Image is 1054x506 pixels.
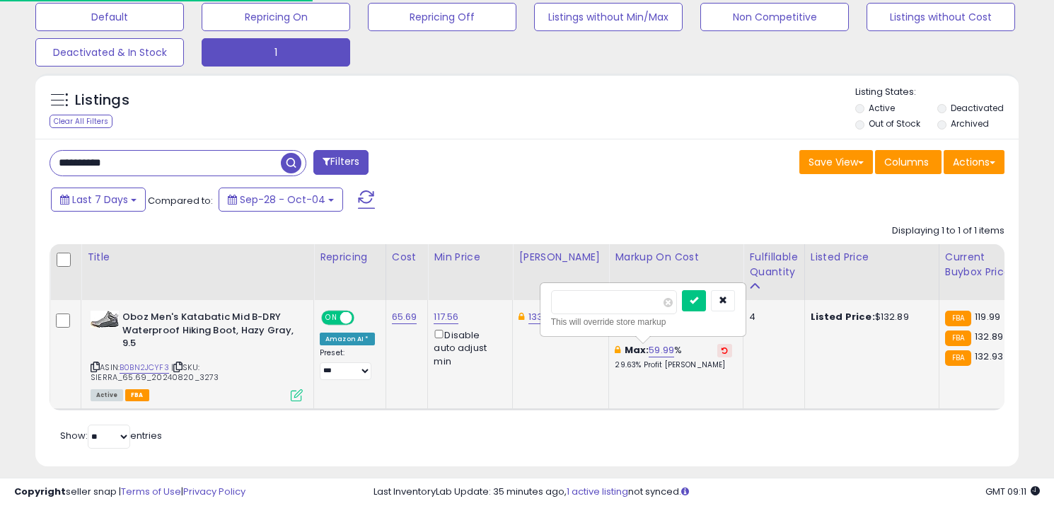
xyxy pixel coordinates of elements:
[87,250,308,265] div: Title
[811,250,933,265] div: Listed Price
[14,485,66,498] strong: Copyright
[125,389,149,401] span: FBA
[392,310,417,324] a: 65.69
[519,250,603,265] div: [PERSON_NAME]
[615,344,732,370] div: %
[869,117,920,130] label: Out of Stock
[609,244,743,300] th: The percentage added to the cost of goods (COGS) that forms the calculator for Min & Max prices.
[567,485,628,498] a: 1 active listing
[320,348,375,380] div: Preset:
[749,311,793,323] div: 4
[945,311,971,326] small: FBA
[35,3,184,31] button: Default
[615,360,732,370] p: 29.63% Profit [PERSON_NAME]
[323,312,340,324] span: ON
[121,485,181,498] a: Terms of Use
[91,311,303,400] div: ASIN:
[951,117,989,130] label: Archived
[60,429,162,442] span: Show: entries
[811,310,875,323] b: Listed Price:
[799,150,873,174] button: Save View
[975,310,1000,323] span: 119.99
[240,192,325,207] span: Sep-28 - Oct-04
[649,343,674,357] a: 59.99
[892,224,1004,238] div: Displaying 1 to 1 of 1 items
[551,315,735,329] div: This will override store markup
[320,333,375,345] div: Amazon AI *
[884,155,929,169] span: Columns
[528,310,554,324] a: 133.01
[615,250,737,265] div: Markup on Cost
[120,362,169,374] a: B0BN2JCYF3
[534,3,683,31] button: Listings without Min/Max
[51,188,146,212] button: Last 7 Days
[867,3,1015,31] button: Listings without Cost
[392,250,422,265] div: Cost
[202,38,350,67] button: 1
[75,91,129,110] h5: Listings
[944,150,1004,174] button: Actions
[313,150,369,175] button: Filters
[202,3,350,31] button: Repricing On
[373,485,1041,499] div: Last InventoryLab Update: 35 minutes ago, not synced.
[945,350,971,366] small: FBA
[875,150,942,174] button: Columns
[148,194,213,207] span: Compared to:
[625,343,649,357] b: Max:
[945,330,971,346] small: FBA
[434,250,506,265] div: Min Price
[14,485,245,499] div: seller snap | |
[985,485,1040,498] span: 2025-10-12 09:11 GMT
[869,102,895,114] label: Active
[975,350,1003,363] span: 132.93
[700,3,849,31] button: Non Competitive
[855,86,1019,99] p: Listing States:
[975,330,1003,343] span: 132.89
[320,250,380,265] div: Repricing
[811,311,928,323] div: $132.89
[749,250,798,280] div: Fulfillable Quantity
[91,389,123,401] span: All listings currently available for purchase on Amazon
[91,362,219,383] span: | SKU: SIERRA_65.69_20240820_3273
[50,115,112,128] div: Clear All Filters
[352,312,375,324] span: OFF
[35,38,184,67] button: Deactivated & In Stock
[219,188,343,212] button: Sep-28 - Oct-04
[91,311,119,328] img: 51A9s-wnfnL._SL40_.jpg
[434,310,458,324] a: 117.56
[183,485,245,498] a: Privacy Policy
[434,327,502,368] div: Disable auto adjust min
[368,3,516,31] button: Repricing Off
[122,311,294,354] b: Oboz Men's Katabatic Mid B-DRY Waterproof Hiking Boot, Hazy Gray, 9.5
[951,102,1004,114] label: Deactivated
[945,250,1018,280] div: Current Buybox Price
[72,192,128,207] span: Last 7 Days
